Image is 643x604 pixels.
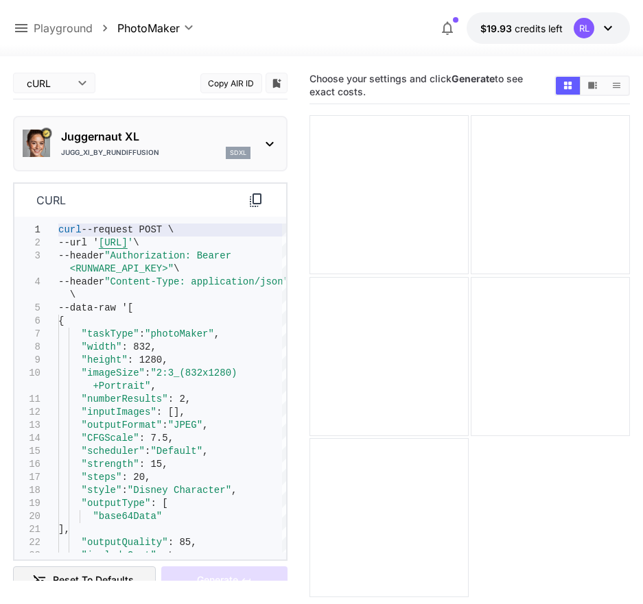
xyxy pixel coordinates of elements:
span: "photoMaker" [145,328,214,339]
span: : [145,367,150,378]
span: , [202,420,208,431]
span: , [214,328,220,339]
span: : [ [150,498,167,509]
span: "outputQuality" [81,537,167,548]
span: \ [133,237,139,248]
div: 1 [14,224,40,237]
div: Show media in grid viewShow media in video viewShow media in list view [554,75,630,96]
div: 7 [14,328,40,341]
span: "CFGScale" [81,433,139,444]
span: --url ' [58,237,99,248]
span: "width" [81,341,121,352]
div: 12 [14,406,40,419]
p: curl [36,192,66,208]
button: Show media in list view [605,77,629,95]
span: "JPEG" [167,420,202,431]
span: Choose your settings and click to see exact costs. [309,73,523,97]
span: "strength" [81,459,139,470]
span: "style" [81,485,121,496]
div: 3 [14,250,40,263]
span: : 20, [121,472,150,483]
span: "scheduler" [81,446,144,457]
button: Copy AIR ID [200,73,262,93]
div: 19 [14,497,40,510]
span: : 85, [167,537,196,548]
div: 15 [14,445,40,458]
span: : 15, [139,459,167,470]
span: <RUNWARE_API_KEY>" [70,263,174,274]
p: sdxl [230,148,246,158]
div: 22 [14,536,40,549]
div: 14 [14,432,40,445]
span: : [], [156,407,185,418]
button: Add to library [270,75,283,91]
button: $19.9306RL [467,12,630,44]
p: Juggernaut XL [61,128,250,145]
span: , [202,446,208,457]
div: 16 [14,458,40,471]
div: 18 [14,484,40,497]
span: --header [58,276,104,287]
span: , [231,485,237,496]
span: "Default" [150,446,202,457]
div: RL [574,18,594,38]
span: $19.93 [480,23,515,34]
span: { [58,315,64,326]
span: "Content-Type: application/json" [104,276,289,287]
div: 6 [14,315,40,328]
span: "taskType" [81,328,139,339]
span: "inputImages" [81,407,156,418]
span: "steps" [81,472,121,483]
span: "Disney Character" [128,485,231,496]
p: Playground [34,20,93,36]
div: $19.9306 [480,21,563,36]
div: 8 [14,341,40,354]
span: cURL [27,76,69,90]
span: : 1280, [128,354,168,365]
span: curl [58,224,82,235]
span: : [121,485,127,496]
span: : [145,446,150,457]
span: ], [58,524,70,535]
div: 20 [14,510,40,523]
span: \ [70,289,75,300]
div: Certified Model – Vetted for best performance and includes a commercial license.Juggernaut XLJugg... [23,123,278,165]
p: Jugg_XI_by_RunDiffusion [61,147,159,158]
div: 10 [14,367,40,380]
span: --request POST \ [81,224,173,235]
span: "base64Data" [93,511,162,522]
div: 17 [14,471,40,484]
span: : [139,328,144,339]
button: Certified Model – Vetted for best performance and includes a commercial license. [40,128,51,139]
span: : 832, [121,341,156,352]
span: : [162,420,167,431]
span: "outputType" [81,498,150,509]
div: 5 [14,302,40,315]
span: "height" [81,354,127,365]
button: Show media in grid view [556,77,580,95]
div: 2 [14,237,40,250]
span: "outputFormat" [81,420,162,431]
div: 21 [14,523,40,536]
span: "2:3_(832x1280) [150,367,237,378]
span: ' [128,237,133,248]
span: PhotoMaker [117,20,180,36]
span: , [150,380,156,391]
span: +Portrait" [93,380,150,391]
span: \ [174,263,179,274]
div: 9 [14,354,40,367]
button: Reset to defaults [13,566,156,594]
span: : true, [156,550,197,561]
span: "Authorization: Bearer [104,250,231,261]
span: : 7.5, [139,433,173,444]
div: 11 [14,393,40,406]
span: --data-raw '[ [58,302,133,313]
span: credits left [515,23,563,34]
span: "numberResults" [81,394,167,404]
div: 23 [14,549,40,562]
button: Show media in video view [581,77,605,95]
nav: breadcrumb [34,20,117,36]
span: "imageSize" [81,367,144,378]
span: --header [58,250,104,261]
span: [URL] [99,237,128,248]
